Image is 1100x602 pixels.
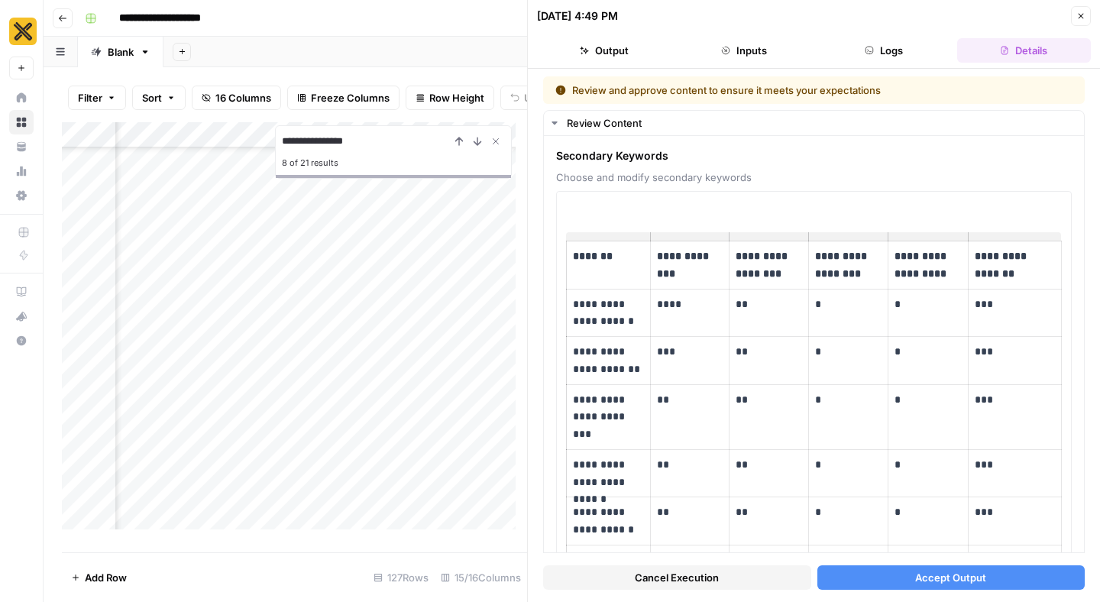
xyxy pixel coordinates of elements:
a: Home [9,86,34,110]
span: Accept Output [915,570,986,585]
button: Sort [132,86,186,110]
div: [DATE] 4:49 PM [537,8,618,24]
button: Logs [817,38,951,63]
button: Row Height [406,86,494,110]
button: Add Row [62,565,136,590]
div: Review Content [567,115,1075,131]
a: AirOps Academy [9,280,34,304]
span: Cancel Execution [635,570,719,585]
span: Add Row [85,570,127,585]
span: Choose and modify secondary keywords [556,170,1072,185]
button: Cancel Execution [543,565,811,590]
span: Row Height [429,90,484,105]
div: Review and approve content to ensure it meets your expectations [555,83,977,98]
div: 8 of 21 results [282,154,505,172]
img: CookUnity Logo [9,18,37,45]
button: Freeze Columns [287,86,400,110]
button: Inputs [677,38,810,63]
span: 16 Columns [215,90,271,105]
button: What's new? [9,304,34,329]
button: Accept Output [817,565,1085,590]
span: Filter [78,90,102,105]
button: Undo [500,86,560,110]
button: Help + Support [9,329,34,353]
div: What's new? [10,305,33,328]
span: Sort [142,90,162,105]
button: Workspace: CookUnity [9,12,34,50]
button: Close Search [487,132,505,150]
span: Freeze Columns [311,90,390,105]
button: Filter [68,86,126,110]
button: Previous Result [450,132,468,150]
span: Secondary Keywords [556,148,1072,163]
a: Usage [9,159,34,183]
div: 127 Rows [367,565,435,590]
div: 15/16 Columns [435,565,527,590]
a: Browse [9,110,34,134]
button: Output [537,38,671,63]
div: Blank [108,44,134,60]
button: Review Content [544,111,1084,135]
a: Your Data [9,134,34,159]
button: 16 Columns [192,86,281,110]
a: Blank [78,37,163,67]
button: Next Result [468,132,487,150]
a: Settings [9,183,34,208]
button: Details [957,38,1091,63]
